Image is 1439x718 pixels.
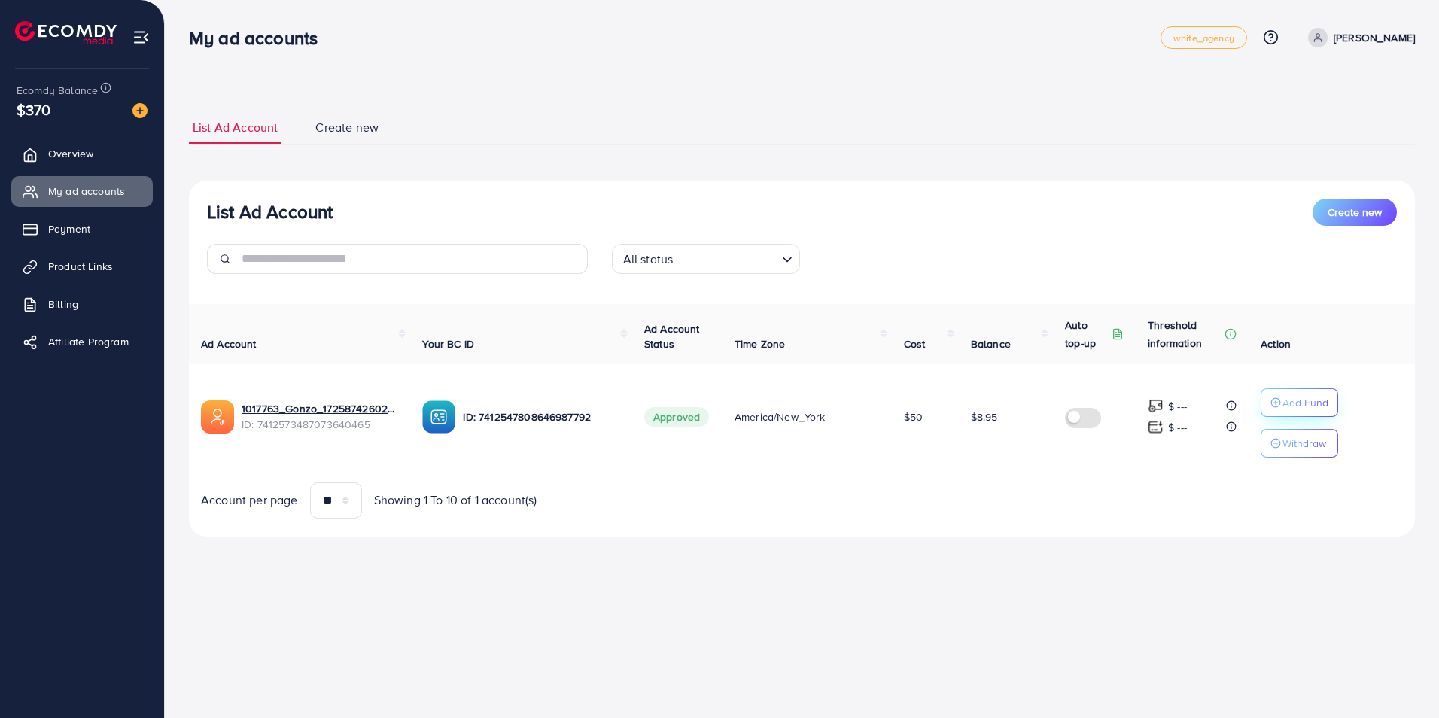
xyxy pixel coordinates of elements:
span: white_agency [1173,33,1234,43]
a: Billing [11,289,153,319]
a: Overview [11,138,153,169]
img: menu [132,29,150,46]
button: Create new [1313,199,1397,226]
span: Ecomdy Balance [17,83,98,98]
a: My ad accounts [11,176,153,206]
h3: List Ad Account [207,201,333,223]
a: Affiliate Program [11,327,153,357]
span: List Ad Account [193,119,278,136]
span: Product Links [48,259,113,274]
p: ID: 7412547808646987792 [463,408,619,426]
img: logo [15,21,117,44]
span: Billing [48,297,78,312]
span: Affiliate Program [48,334,129,349]
p: $ --- [1168,418,1187,437]
span: $8.95 [971,409,998,424]
a: Product Links [11,251,153,281]
span: Create new [1328,205,1382,220]
span: Balance [971,336,1011,351]
span: Payment [48,221,90,236]
a: [PERSON_NAME] [1302,28,1415,47]
p: Auto top-up [1065,316,1109,352]
button: Add Fund [1261,388,1338,417]
img: top-up amount [1148,419,1164,435]
span: $50 [904,409,923,424]
span: Your BC ID [422,336,474,351]
img: top-up amount [1148,398,1164,414]
span: Ad Account Status [644,321,700,351]
h3: My ad accounts [189,27,330,49]
span: Ad Account [201,336,257,351]
span: All status [620,248,677,270]
span: My ad accounts [48,184,125,199]
p: [PERSON_NAME] [1334,29,1415,47]
span: Account per page [201,491,298,509]
span: Time Zone [735,336,785,351]
span: Cost [904,336,926,351]
span: Create new [315,119,379,136]
div: <span class='underline'>1017763_Gonzo_1725874260293</span></br>7412573487073640465 [242,401,398,432]
p: $ --- [1168,397,1187,415]
span: Approved [644,407,709,427]
img: image [132,103,148,118]
button: Withdraw [1261,429,1338,458]
span: ID: 7412573487073640465 [242,417,398,432]
img: ic-ba-acc.ded83a64.svg [422,400,455,434]
p: Threshold information [1148,316,1221,352]
span: Overview [48,146,93,161]
span: America/New_York [735,409,826,424]
div: Search for option [612,244,800,274]
a: 1017763_Gonzo_1725874260293 [242,401,398,416]
img: ic-ads-acc.e4c84228.svg [201,400,234,434]
p: Withdraw [1282,434,1326,452]
a: white_agency [1161,26,1247,49]
p: Add Fund [1282,394,1328,412]
a: Payment [11,214,153,244]
span: Action [1261,336,1291,351]
span: Showing 1 To 10 of 1 account(s) [374,491,537,509]
iframe: Chat [1375,650,1428,707]
span: $370 [17,99,51,120]
input: Search for option [677,245,775,270]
